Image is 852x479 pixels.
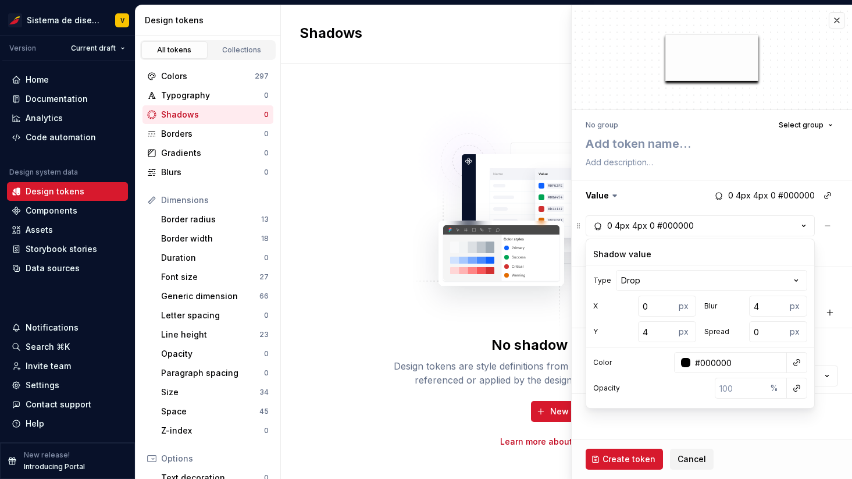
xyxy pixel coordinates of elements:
[255,72,269,81] div: 297
[593,327,598,336] div: Y
[264,426,269,435] div: 0
[586,249,814,260] div: Shadow value
[161,252,264,264] div: Duration
[264,168,269,177] div: 0
[586,120,618,130] div: No group
[550,406,594,417] span: New token
[261,234,269,243] div: 18
[26,418,44,430] div: Help
[7,395,128,414] button: Contact support
[156,287,273,306] a: Generic dimension66
[657,220,694,232] div: #000000
[26,322,79,333] div: Notifications
[7,182,128,201] a: Design tokens
[156,383,273,402] a: Size34
[26,224,53,236] div: Assets
[7,318,128,337] button: Notifications
[704,301,717,311] div: Blur
[156,249,273,267] a: Duration0
[531,401,602,422] button: New token
[259,292,269,301] div: 66
[27,15,101,26] div: Sistema de diseño Iberia
[9,44,36,53] div: Version
[2,8,133,33] button: Sistema de diseño IberiaV
[300,24,362,45] h2: Shadows
[7,70,128,89] a: Home
[156,210,273,229] a: Border radius13
[593,276,611,285] div: Type
[779,120,824,130] span: Select group
[145,15,276,26] div: Design tokens
[259,330,269,339] div: 23
[7,109,128,127] a: Analytics
[161,348,264,360] div: Opacity
[161,214,261,225] div: Border radius
[650,220,655,232] div: 0
[7,90,128,108] a: Documentation
[156,402,273,421] a: Space45
[26,379,59,391] div: Settings
[120,16,124,25] div: V
[259,272,269,282] div: 27
[24,450,70,460] p: New release!
[161,70,255,82] div: Colors
[161,271,259,283] div: Font size
[24,462,85,471] p: Introducing Portal
[380,359,753,387] div: Design tokens are style definitions from your design system, that can be easily referenced or app...
[773,117,838,133] button: Select group
[161,90,264,101] div: Typography
[26,399,91,410] div: Contact support
[142,105,273,124] a: Shadows0
[7,376,128,395] a: Settings
[161,310,264,321] div: Letter spacing
[715,378,766,399] input: 100
[704,327,729,336] div: Spread
[632,220,647,232] div: 4px
[607,220,612,232] div: 0
[7,414,128,433] button: Help
[670,449,714,470] button: Cancel
[500,436,633,448] a: Learn more about design tokens
[264,148,269,158] div: 0
[638,321,675,342] input: 4
[142,163,273,182] a: Blurs0
[264,349,269,359] div: 0
[71,44,116,53] span: Current draft
[213,45,271,55] div: Collections
[161,453,269,464] div: Options
[7,128,128,147] a: Code automation
[145,45,204,55] div: All tokens
[161,166,264,178] div: Blurs
[26,186,84,197] div: Design tokens
[161,147,264,159] div: Gradients
[161,425,264,437] div: Z-index
[66,40,130,56] button: Current draft
[593,358,612,367] div: Color
[26,132,96,143] div: Code automation
[264,368,269,378] div: 0
[749,296,786,317] input: 4
[264,129,269,139] div: 0
[7,357,128,375] a: Invite team
[156,268,273,286] a: Font size27
[593,301,598,311] div: X
[264,91,269,100] div: 0
[261,215,269,224] div: 13
[161,128,264,140] div: Borders
[259,407,269,416] div: 45
[26,243,97,255] div: Storybook stories
[593,384,620,393] div: Opacity
[142,86,273,105] a: Typography0
[156,345,273,363] a: Opacity0
[7,338,128,356] button: Search ⌘K
[161,290,259,302] div: Generic dimension
[615,220,630,232] div: 4px
[156,421,273,440] a: Z-index0
[26,205,77,217] div: Components
[264,110,269,119] div: 0
[161,109,264,120] div: Shadows
[259,388,269,397] div: 34
[586,215,815,236] button: 04px4px0#000000
[690,352,787,373] input: e.g. #000000
[161,386,259,398] div: Size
